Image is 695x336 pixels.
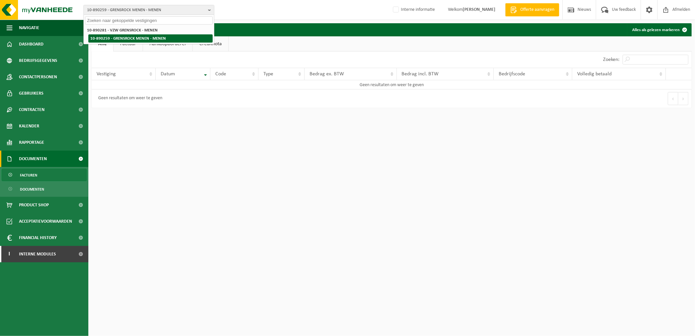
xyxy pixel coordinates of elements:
span: Interne modules [19,246,56,262]
strong: [PERSON_NAME] [463,7,495,12]
span: Offerte aanvragen [519,7,556,13]
span: Bedrag ex. BTW [310,71,344,77]
span: Gebruikers [19,85,44,102]
input: Zoeken naar gekoppelde vestigingen [85,16,213,25]
span: Datum [161,71,175,77]
li: 10-890259 - GRENSROCK MENEN - MENEN [88,34,213,43]
span: Navigatie [19,20,39,36]
button: Previous [668,92,678,105]
label: Zoeken: [603,57,619,63]
span: Vestiging [97,71,116,77]
span: Facturen [20,169,37,181]
a: Facturen [2,169,87,181]
span: Dashboard [19,36,44,52]
span: Documenten [20,183,44,196]
span: Contracten [19,102,45,118]
span: Product Shop [19,197,49,213]
a: Documenten [2,183,87,195]
span: Acceptatievoorwaarden [19,213,72,230]
span: Bedrijfsgegevens [19,52,57,69]
span: Type [263,71,273,77]
span: Contactpersonen [19,69,57,85]
span: Volledig betaald [577,71,612,77]
button: Next [678,92,688,105]
button: Alles als gelezen markeren [627,23,691,36]
span: Bedrag incl. BTW [402,71,439,77]
span: Financial History [19,230,57,246]
button: 10-890259 - GRENSROCK MENEN - MENEN [83,5,214,15]
span: I [7,246,12,262]
span: Bedrijfscode [499,71,525,77]
label: Interne informatie [392,5,435,15]
td: Geen resultaten om weer te geven [92,80,692,89]
div: Geen resultaten om weer te geven [95,93,162,104]
span: Kalender [19,118,39,134]
a: Offerte aanvragen [505,3,559,16]
span: Code [215,71,226,77]
span: Rapportage [19,134,44,151]
span: 10-890259 - GRENSROCK MENEN - MENEN [87,5,205,15]
span: Documenten [19,151,47,167]
strong: 10-890281 - VZW GRENSROCK - MENEN [87,28,158,32]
